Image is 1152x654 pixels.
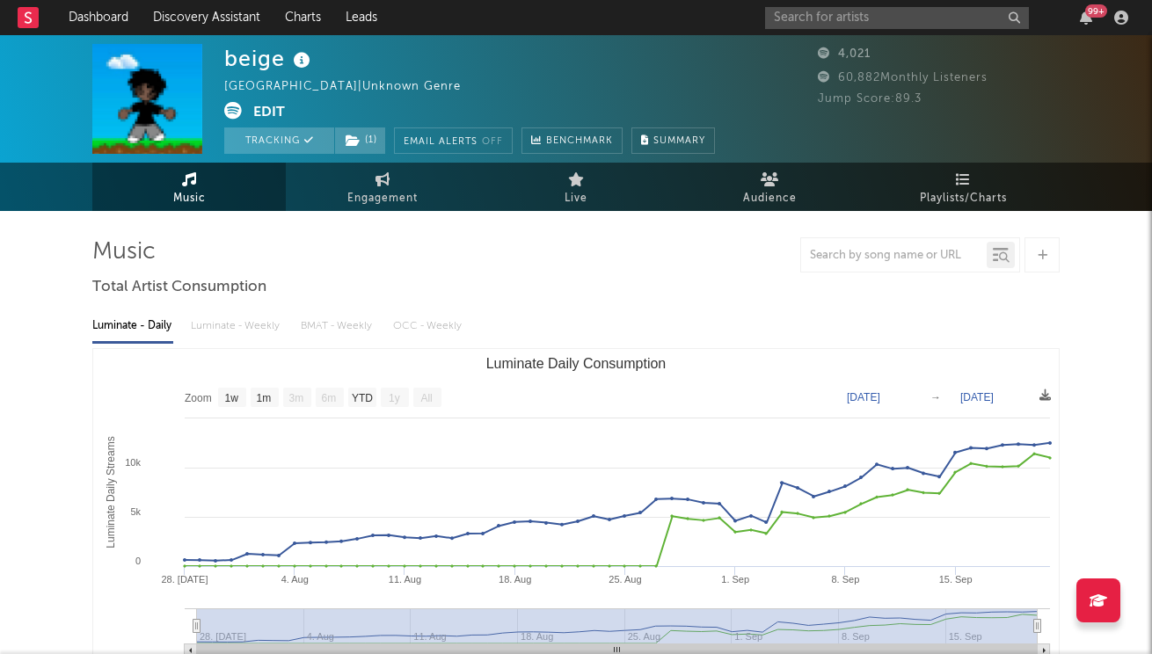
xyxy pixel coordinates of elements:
div: [GEOGRAPHIC_DATA] | Unknown Genre [224,76,481,98]
span: Benchmark [546,131,613,152]
button: 99+ [1080,11,1092,25]
span: Playlists/Charts [920,188,1007,209]
text: 4. Aug [281,574,309,585]
text: 25. Aug [609,574,641,585]
text: YTD [352,392,373,404]
text: 28. [DATE] [162,574,208,585]
a: Audience [673,163,866,211]
em: Off [482,137,503,147]
button: (1) [335,127,385,154]
a: Live [479,163,673,211]
text: 15. Sep [939,574,973,585]
input: Search by song name or URL [801,249,987,263]
a: Engagement [286,163,479,211]
a: Playlists/Charts [866,163,1060,211]
text: 3m [289,392,304,404]
text: Luminate Daily Consumption [486,356,667,371]
a: Benchmark [521,127,623,154]
span: Music [173,188,206,209]
text: 11. Aug [389,574,421,585]
div: Luminate - Daily [92,311,173,341]
a: Music [92,163,286,211]
span: ( 1 ) [334,127,386,154]
text: 6m [322,392,337,404]
span: Live [565,188,587,209]
div: 99 + [1085,4,1107,18]
text: → [930,391,941,403]
text: 18. Aug [499,574,531,585]
span: Summary [653,136,705,146]
span: Jump Score: 89.3 [818,93,922,105]
div: beige [224,44,315,73]
text: 1y [389,392,400,404]
text: 1w [225,392,239,404]
text: Luminate Daily Streams [105,436,117,548]
span: Total Artist Consumption [92,277,266,298]
button: Summary [631,127,715,154]
span: Engagement [347,188,418,209]
text: 1. Sep [721,574,749,585]
text: 1m [257,392,272,404]
button: Email AlertsOff [394,127,513,154]
text: 10k [125,457,141,468]
text: [DATE] [847,391,880,403]
text: 8. Sep [832,574,860,585]
text: 0 [135,556,141,566]
input: Search for artists [765,7,1029,29]
span: 60,882 Monthly Listeners [818,72,988,84]
span: Audience [743,188,797,209]
text: All [420,392,432,404]
button: Edit [253,102,285,124]
text: Zoom [185,392,212,404]
text: 5k [130,506,141,517]
button: Tracking [224,127,334,154]
text: [DATE] [960,391,994,403]
span: 4,021 [818,48,871,60]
